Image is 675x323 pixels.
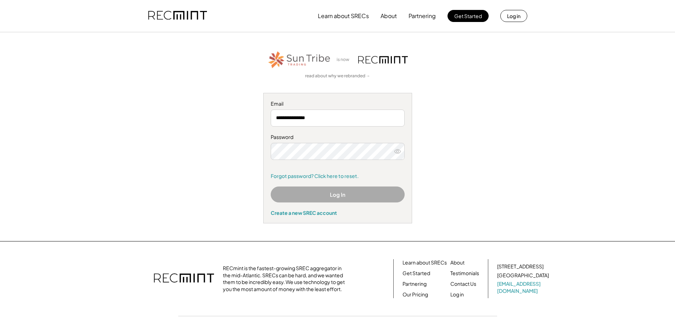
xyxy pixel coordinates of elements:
[403,270,430,277] a: Get Started
[154,266,214,291] img: recmint-logotype%403x.png
[409,9,436,23] button: Partnering
[450,291,464,298] a: Log in
[223,265,349,293] div: RECmint is the fastest-growing SREC aggregator in the mid-Atlantic. SRECs can be hard, and we wan...
[403,259,447,266] a: Learn about SRECs
[403,280,427,288] a: Partnering
[381,9,397,23] button: About
[318,9,369,23] button: Learn about SRECs
[450,270,479,277] a: Testimonials
[271,100,405,107] div: Email
[450,280,476,288] a: Contact Us
[403,291,428,298] a: Our Pricing
[271,173,405,180] a: Forgot password? Click here to reset.
[450,259,465,266] a: About
[305,73,370,79] a: read about why we rebranded →
[497,263,544,270] div: [STREET_ADDRESS]
[497,280,550,294] a: [EMAIL_ADDRESS][DOMAIN_NAME]
[268,50,331,69] img: STT_Horizontal_Logo%2B-%2BColor.png
[148,4,207,28] img: recmint-logotype%403x.png
[271,134,405,141] div: Password
[500,10,527,22] button: Log in
[358,56,408,63] img: recmint-logotype%403x.png
[335,57,355,63] div: is now
[271,210,405,216] div: Create a new SREC account
[271,186,405,202] button: Log In
[448,10,489,22] button: Get Started
[497,272,549,279] div: [GEOGRAPHIC_DATA]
